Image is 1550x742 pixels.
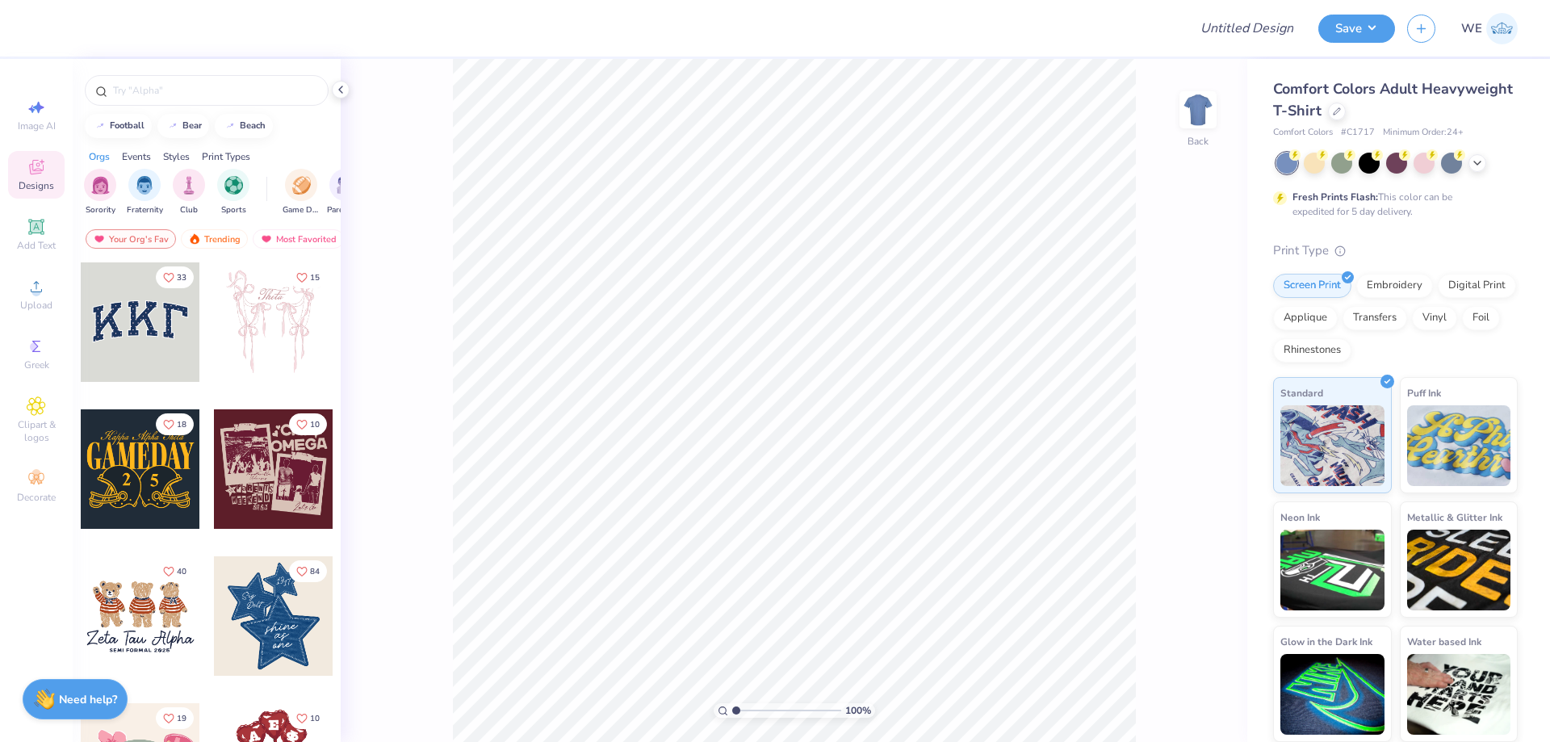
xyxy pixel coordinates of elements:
img: trend_line.gif [166,121,179,131]
span: Water based Ink [1407,633,1481,650]
button: filter button [84,169,116,216]
span: Neon Ink [1280,509,1320,526]
span: 10 [310,421,320,429]
span: 33 [177,274,186,282]
div: Back [1188,134,1209,149]
span: Puff Ink [1407,384,1441,401]
div: This color can be expedited for 5 day delivery. [1292,190,1491,219]
span: Greek [24,358,49,371]
div: Events [122,149,151,164]
img: Game Day Image [292,176,311,195]
div: Styles [163,149,190,164]
span: 15 [310,274,320,282]
input: Untitled Design [1188,12,1306,44]
span: 84 [310,568,320,576]
button: beach [215,114,273,138]
div: Print Type [1273,241,1518,260]
button: Like [156,560,194,582]
img: Sorority Image [91,176,110,195]
span: Sports [221,204,246,216]
button: filter button [217,169,249,216]
span: Image AI [18,119,56,132]
span: Glow in the Dark Ink [1280,633,1372,650]
div: Orgs [89,149,110,164]
button: Like [289,413,327,435]
div: Digital Print [1438,274,1516,298]
span: Parent's Weekend [327,204,364,216]
span: # C1717 [1341,126,1375,140]
button: Like [156,413,194,435]
img: trend_line.gif [224,121,237,131]
span: Decorate [17,491,56,504]
span: Comfort Colors Adult Heavyweight T-Shirt [1273,79,1513,120]
div: filter for Sports [217,169,249,216]
div: Screen Print [1273,274,1351,298]
button: Like [289,266,327,288]
div: Print Types [202,149,250,164]
div: filter for Club [173,169,205,216]
span: Designs [19,179,54,192]
strong: Fresh Prints Flash: [1292,191,1378,203]
span: Upload [20,299,52,312]
img: most_fav.gif [260,233,273,245]
span: Add Text [17,239,56,252]
img: most_fav.gif [93,233,106,245]
span: WE [1461,19,1482,38]
img: Back [1182,94,1214,126]
button: filter button [327,169,364,216]
button: Like [156,266,194,288]
div: Vinyl [1412,306,1457,330]
span: Standard [1280,384,1323,401]
img: Club Image [180,176,198,195]
span: Fraternity [127,204,163,216]
img: trend_line.gif [94,121,107,131]
button: filter button [127,169,163,216]
img: Glow in the Dark Ink [1280,654,1385,735]
div: filter for Parent's Weekend [327,169,364,216]
a: WE [1461,13,1518,44]
div: Your Org's Fav [86,229,176,249]
img: trending.gif [188,233,201,245]
button: bear [157,114,209,138]
span: Minimum Order: 24 + [1383,126,1464,140]
span: Sorority [86,204,115,216]
div: filter for Sorority [84,169,116,216]
span: 19 [177,715,186,723]
button: Save [1318,15,1395,43]
div: filter for Game Day [283,169,320,216]
img: Standard [1280,405,1385,486]
div: Embroidery [1356,274,1433,298]
div: Trending [181,229,248,249]
img: Parent's Weekend Image [337,176,355,195]
div: Transfers [1343,306,1407,330]
div: Applique [1273,306,1338,330]
div: football [110,121,145,130]
button: Like [289,560,327,582]
img: Sports Image [224,176,243,195]
strong: Need help? [59,692,117,707]
span: 40 [177,568,186,576]
span: Comfort Colors [1273,126,1333,140]
button: filter button [283,169,320,216]
span: Clipart & logos [8,418,65,444]
input: Try "Alpha" [111,82,318,99]
div: beach [240,121,266,130]
div: Most Favorited [253,229,344,249]
img: Werrine Empeynado [1486,13,1518,44]
img: Neon Ink [1280,530,1385,610]
img: Puff Ink [1407,405,1511,486]
button: Like [289,707,327,729]
button: football [85,114,152,138]
span: 18 [177,421,186,429]
img: Water based Ink [1407,654,1511,735]
span: 10 [310,715,320,723]
span: 100 % [845,703,871,718]
img: Fraternity Image [136,176,153,195]
div: Foil [1462,306,1500,330]
button: filter button [173,169,205,216]
div: filter for Fraternity [127,169,163,216]
div: bear [182,121,202,130]
span: Metallic & Glitter Ink [1407,509,1502,526]
span: Game Day [283,204,320,216]
img: Metallic & Glitter Ink [1407,530,1511,610]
